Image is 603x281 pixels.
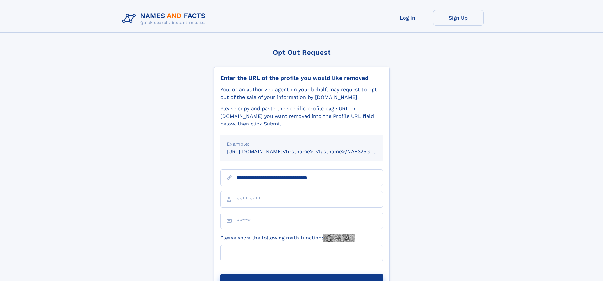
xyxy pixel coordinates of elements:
a: Log In [382,10,433,26]
small: [URL][DOMAIN_NAME]<firstname>_<lastname>/NAF325G-xxxxxxxx [227,149,395,155]
div: Opt Out Request [214,48,390,56]
div: Example: [227,140,377,148]
div: You, or an authorized agent on your behalf, may request to opt-out of the sale of your informatio... [220,86,383,101]
label: Please solve the following math function: [220,234,355,242]
img: Logo Names and Facts [120,10,211,27]
div: Enter the URL of the profile you would like removed [220,74,383,81]
div: Please copy and paste the specific profile page URL on [DOMAIN_NAME] you want removed into the Pr... [220,105,383,128]
a: Sign Up [433,10,484,26]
